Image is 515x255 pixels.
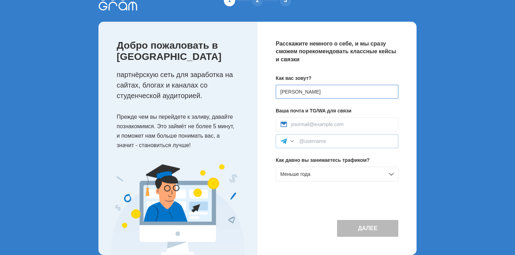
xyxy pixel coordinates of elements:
[117,69,243,101] p: партнёрскую сеть для заработка на сайтах, блогах и каналах со студенческой аудиторией.
[117,112,243,150] p: Прежде чем вы перейдете к заливу, давайте познакомимся. Это займёт не более 5 минут, и поможет на...
[276,40,398,63] p: Расскажите немного о себе, и мы сразу сможем порекомендовать классные кейсы и связки
[276,107,398,115] p: Ваша почта и TG/WA для связи
[337,220,398,237] button: Далее
[276,85,398,99] input: Имя
[291,122,394,127] input: yourmail@example.com
[276,75,398,82] p: Как вас зовут?
[280,171,310,177] span: Меньше года
[117,40,243,62] p: Добро пожаловать в [GEOGRAPHIC_DATA]
[276,157,398,164] p: Как давно вы занимаетесь трафиком?
[299,138,394,144] input: @username
[111,164,245,255] img: Expert Image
